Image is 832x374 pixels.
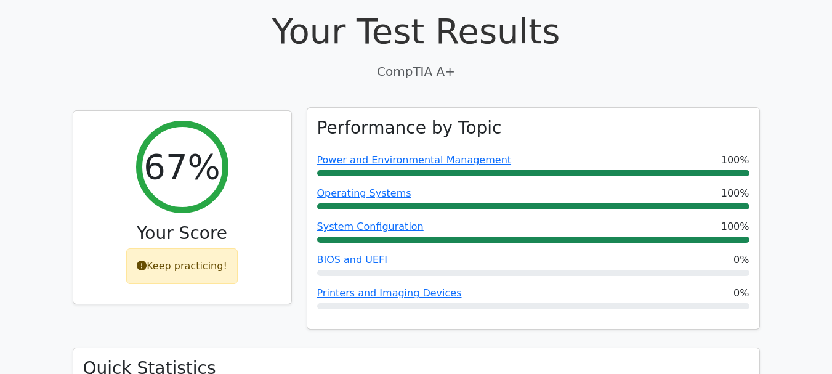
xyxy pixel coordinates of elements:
h3: Your Score [83,223,281,244]
a: Printers and Imaging Devices [317,287,462,299]
a: System Configuration [317,221,424,232]
h2: 67% [143,146,220,187]
h3: Performance by Topic [317,118,502,139]
h1: Your Test Results [73,10,760,52]
p: CompTIA A+ [73,62,760,81]
span: 0% [733,253,749,267]
a: Power and Environmental Management [317,154,512,166]
a: BIOS and UEFI [317,254,387,266]
a: Operating Systems [317,187,411,199]
div: Keep practicing! [126,248,238,284]
span: 100% [721,186,749,201]
span: 100% [721,153,749,168]
span: 100% [721,219,749,234]
span: 0% [733,286,749,301]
